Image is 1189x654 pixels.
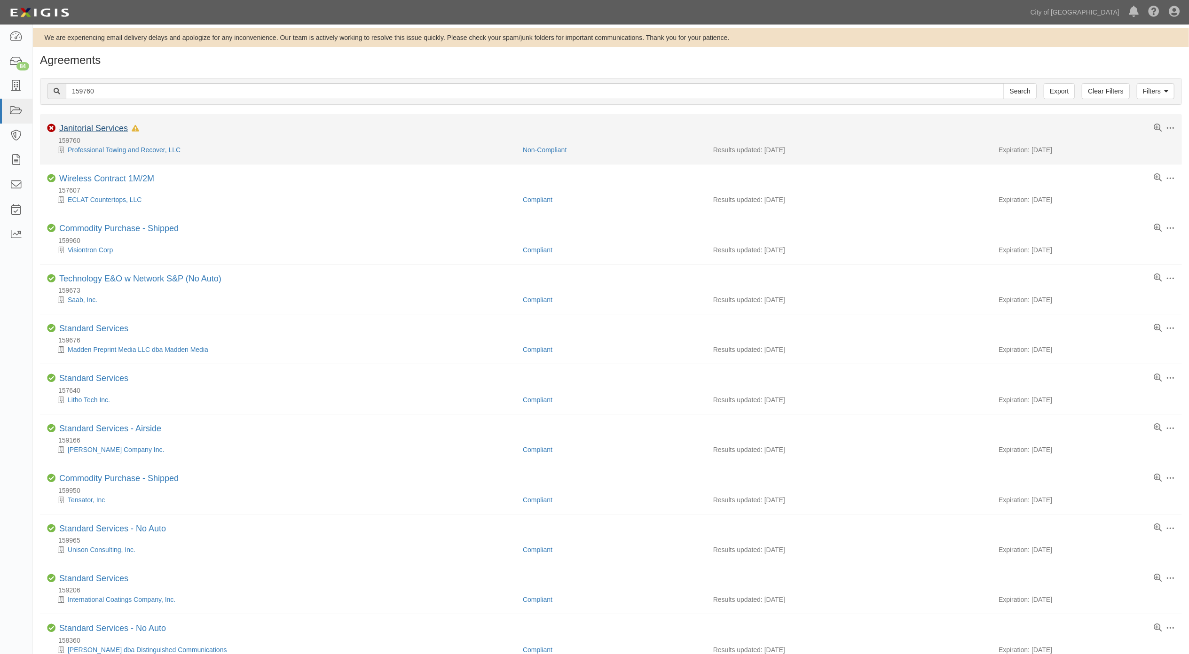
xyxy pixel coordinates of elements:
[47,536,1182,545] div: 159965
[523,546,552,553] a: Compliant
[68,196,142,203] a: ECLAT Countertops, LLC
[7,4,72,21] img: logo-5460c22ac91f19d4615b14bd174203de0afe785f0fc80cf4dbbc73dc1793850b.png
[47,345,516,354] div: Madden Preprint Media LLC dba Madden Media
[1154,374,1162,382] a: View results summary
[1154,424,1162,432] a: View results summary
[47,386,1182,395] div: 157640
[68,446,164,453] a: [PERSON_NAME] Company Inc.
[1154,524,1162,532] a: View results summary
[1154,324,1162,333] a: View results summary
[999,245,1175,255] div: Expiration: [DATE]
[47,486,1182,495] div: 159950
[66,83,1004,99] input: Search
[132,125,139,132] i: In Default since 07/29/2025
[47,145,516,155] div: Professional Towing and Recover, LLC
[47,335,1182,345] div: 159676
[1026,3,1124,22] a: City of [GEOGRAPHIC_DATA]
[999,495,1175,505] div: Expiration: [DATE]
[59,124,139,134] div: Janitorial Services
[59,524,166,534] div: Standard Services - No Auto
[713,195,984,204] div: Results updated: [DATE]
[1154,174,1162,182] a: View results summary
[68,246,113,254] a: Visiontron Corp
[47,636,1182,645] div: 158360
[59,274,221,284] div: Technology E&O w Network S&P (No Auto)
[47,436,1182,445] div: 159166
[47,574,55,583] i: Compliant
[40,54,1182,66] h1: Agreements
[59,174,154,184] div: Wireless Contract 1M/2M
[59,623,166,633] a: Standard Services - No Auto
[523,246,552,254] a: Compliant
[47,395,516,405] div: Litho Tech Inc.
[59,474,179,484] div: Commodity Purchase - Shipped
[59,274,221,283] a: Technology E&O w Network S&P (No Auto)
[999,345,1175,354] div: Expiration: [DATE]
[47,324,55,333] i: Compliant
[59,623,166,634] div: Standard Services - No Auto
[16,62,29,70] div: 84
[47,495,516,505] div: Tensator, Inc
[523,396,552,404] a: Compliant
[68,496,105,504] a: Tensator, Inc
[47,136,1182,145] div: 159760
[68,346,208,353] a: Madden Preprint Media LLC dba Madden Media
[713,245,984,255] div: Results updated: [DATE]
[59,224,179,233] a: Commodity Purchase - Shipped
[47,295,516,304] div: Saab, Inc.
[47,545,516,554] div: Unison Consulting, Inc.
[59,474,179,483] a: Commodity Purchase - Shipped
[523,596,552,603] a: Compliant
[999,595,1175,604] div: Expiration: [DATE]
[713,295,984,304] div: Results updated: [DATE]
[713,495,984,505] div: Results updated: [DATE]
[523,196,552,203] a: Compliant
[47,624,55,632] i: Compliant
[59,424,161,434] div: Standard Services - Airside
[523,646,552,654] a: Compliant
[523,346,552,353] a: Compliant
[1154,274,1162,282] a: View results summary
[999,395,1175,405] div: Expiration: [DATE]
[59,324,128,334] div: Standard Services
[68,546,135,553] a: Unison Consulting, Inc.
[33,33,1189,42] div: We are experiencing email delivery delays and apologize for any inconvenience. Our team is active...
[59,574,128,584] div: Standard Services
[47,286,1182,295] div: 159673
[523,496,552,504] a: Compliant
[59,524,166,533] a: Standard Services - No Auto
[47,224,55,233] i: Compliant
[1154,474,1162,483] a: View results summary
[1154,574,1162,583] a: View results summary
[47,186,1182,195] div: 157607
[523,296,552,304] a: Compliant
[713,345,984,354] div: Results updated: [DATE]
[68,596,175,603] a: International Coatings Company, Inc.
[523,446,552,453] a: Compliant
[47,124,55,132] i: Non-Compliant
[47,174,55,183] i: Compliant
[47,195,516,204] div: ECLAT Countertops, LLC
[59,374,128,383] a: Standard Services
[47,245,516,255] div: Visiontron Corp
[47,236,1182,245] div: 159960
[59,174,154,183] a: Wireless Contract 1M/2M
[523,146,567,154] a: Non-Compliant
[1044,83,1075,99] a: Export
[1154,124,1162,132] a: View results summary
[59,424,161,433] a: Standard Services - Airside
[713,145,984,155] div: Results updated: [DATE]
[68,296,97,304] a: Saab, Inc.
[59,224,179,234] div: Commodity Purchase - Shipped
[59,374,128,384] div: Standard Services
[47,374,55,382] i: Compliant
[47,474,55,483] i: Compliant
[1148,7,1159,18] i: Help Center - Complianz
[47,274,55,283] i: Compliant
[1154,224,1162,233] a: View results summary
[59,124,128,133] a: Janitorial Services
[999,295,1175,304] div: Expiration: [DATE]
[999,545,1175,554] div: Expiration: [DATE]
[713,595,984,604] div: Results updated: [DATE]
[59,324,128,333] a: Standard Services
